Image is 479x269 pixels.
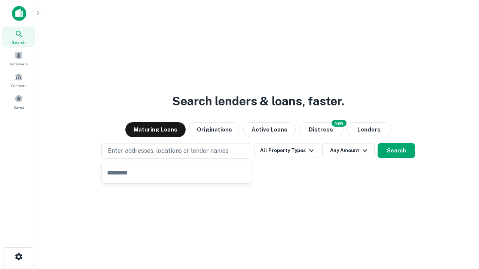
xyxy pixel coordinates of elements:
h3: Search lenders & loans, faster. [172,92,344,110]
div: NEW [332,120,347,127]
a: Contacts [2,70,35,90]
a: Search [2,27,35,47]
a: Borrowers [2,48,35,68]
button: Enter addresses, locations or lender names [101,143,251,159]
button: Any Amount [322,143,375,158]
span: Search [12,39,25,45]
button: Maturing Loans [125,122,186,137]
button: Lenders [347,122,391,137]
iframe: Chat Widget [442,209,479,245]
span: Contacts [11,83,26,89]
span: Borrowers [10,61,28,67]
button: Active Loans [243,122,296,137]
button: Originations [189,122,240,137]
span: Saved [13,104,24,110]
button: All Property Types [254,143,319,158]
button: Search [378,143,415,158]
p: Enter addresses, locations or lender names [108,146,229,155]
button: Search distressed loans with lien and other non-mortgage details. [299,122,344,137]
img: capitalize-icon.png [12,6,26,21]
a: Saved [2,92,35,112]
